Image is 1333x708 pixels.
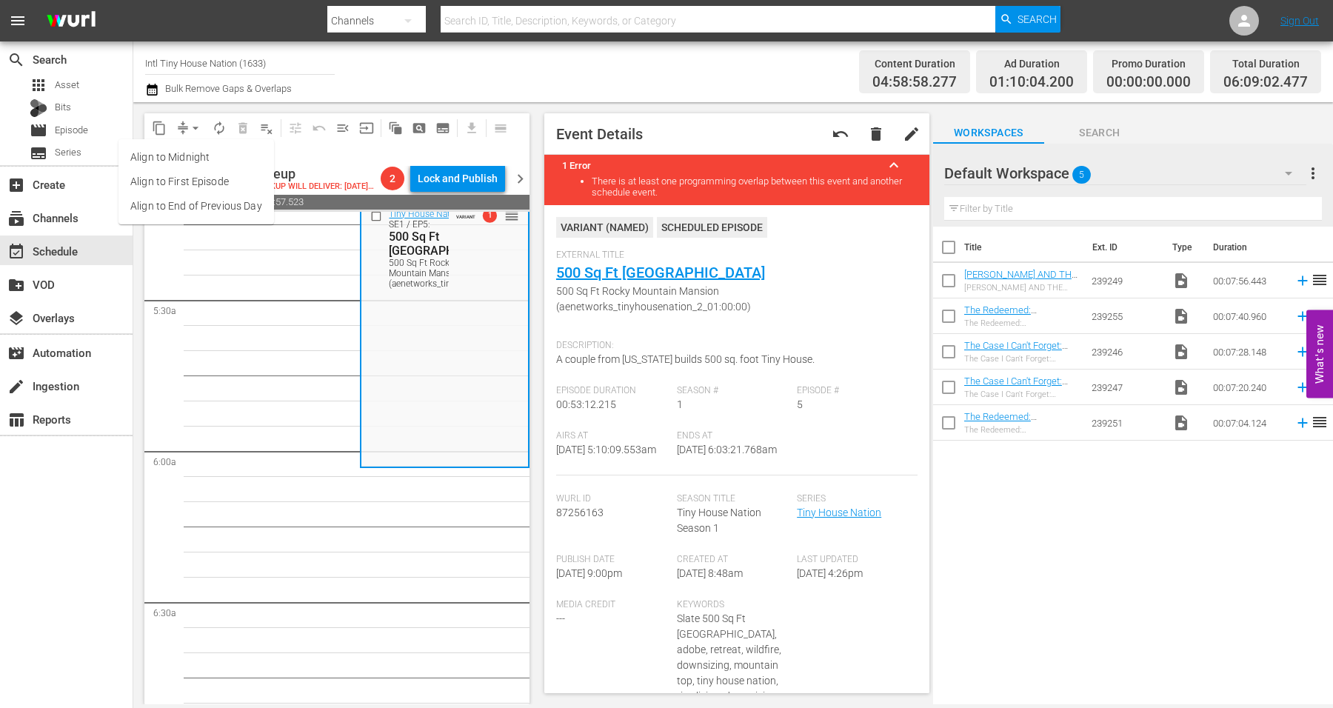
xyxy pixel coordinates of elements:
[118,170,274,194] li: Align to First Episode
[1106,74,1191,91] span: 00:00:00.000
[1207,298,1289,334] td: 00:07:40.960
[964,340,1068,362] a: The Case I Can't Forget: [PERSON_NAME]
[1106,53,1191,74] div: Promo Duration
[118,145,274,170] li: Align to Midnight
[389,209,463,219] a: Tiny House Nation
[30,121,47,139] span: movie
[1172,378,1190,396] span: Video
[1294,379,1311,395] svg: Add to Schedule
[677,554,790,566] span: Created At
[1172,343,1190,361] span: Video
[1207,405,1289,441] td: 00:07:04.124
[1207,263,1289,298] td: 00:07:56.443
[188,121,203,136] span: arrow_drop_down
[1163,227,1204,268] th: Type
[556,430,669,442] span: Airs At
[335,121,350,136] span: menu_open
[255,166,375,182] div: Lineup
[1086,405,1166,441] td: 239251
[212,121,227,136] span: autorenew_outlined
[389,258,467,289] div: 500 Sq Ft Rocky Mountain Mansion (aenetworks_tinyhousenation_2_01:00:00)
[556,125,643,143] span: Event Details
[872,53,957,74] div: Content Duration
[55,123,88,138] span: Episode
[1172,272,1190,290] span: Video
[797,398,803,410] span: 5
[677,430,790,442] span: Ends At
[1304,164,1322,182] span: more_vert
[483,208,497,222] span: 1
[389,230,467,258] div: 500 Sq Ft [GEOGRAPHIC_DATA]
[1223,74,1308,91] span: 06:09:02.477
[872,74,957,91] span: 04:58:58.277
[1311,271,1329,289] span: reorder
[118,194,274,218] li: Align to End of Previous Day
[511,170,529,188] span: chevron_right
[55,78,79,93] span: Asset
[797,385,910,397] span: Episode #
[964,425,1080,435] div: The Redeemed: [PERSON_NAME]
[30,99,47,117] div: Bits
[1294,308,1311,324] svg: Add to Schedule
[556,385,669,397] span: Episode Duration
[381,173,404,184] span: 2
[1086,334,1166,370] td: 239246
[259,121,274,136] span: playlist_remove_outlined
[964,227,1083,268] th: Title
[964,411,1037,433] a: The Redeemed: [PERSON_NAME]
[797,567,863,579] span: [DATE] 4:26pm
[243,195,529,210] span: 17:50:57.523
[231,116,255,140] span: Select an event to delete
[556,340,910,352] span: Description:
[885,156,903,174] span: keyboard_arrow_up
[1086,370,1166,405] td: 239247
[1086,298,1166,334] td: 239255
[657,217,767,238] div: Scheduled Episode
[556,284,910,315] span: 500 Sq Ft Rocky Mountain Mansion (aenetworks_tinyhousenation_2_01:00:00)
[876,147,912,183] button: keyboard_arrow_up
[964,304,1037,327] a: The Redeemed: [PERSON_NAME]
[1204,227,1293,268] th: Duration
[989,74,1074,91] span: 01:10:04.200
[7,210,25,227] span: Channels
[1207,370,1289,405] td: 00:07:20.240
[556,264,765,281] a: 500 Sq Ft [GEOGRAPHIC_DATA]
[176,121,190,136] span: compress
[152,121,167,136] span: content_copy
[1086,263,1166,298] td: 239249
[944,153,1307,194] div: Default Workspace
[1207,334,1289,370] td: 00:07:28.148
[207,116,231,140] span: Loop Content
[832,125,849,143] span: Revert to Primary Episode
[1172,307,1190,325] span: Video
[903,125,921,143] span: edit
[1311,307,1329,324] span: reorder
[9,12,27,30] span: menu
[1294,273,1311,289] svg: Add to Schedule
[556,398,616,410] span: 00:53:12.215
[1083,227,1163,268] th: Ext. ID
[359,121,374,136] span: input
[867,125,885,143] span: delete
[989,53,1074,74] div: Ad Duration
[894,116,929,152] button: edit
[964,283,1080,293] div: [PERSON_NAME] AND THE CASE OF HIS PARTNER [PERSON_NAME]
[504,207,519,222] button: reorder
[677,599,790,611] span: Keywords
[964,269,1078,302] a: [PERSON_NAME] AND THE CASE OF HIS PARTNER [PERSON_NAME]
[1018,6,1057,33] span: Search
[163,83,292,94] span: Bulk Remove Gaps & Overlaps
[36,4,107,39] img: ans4CAIJ8jUAAAAAAAAAAAAAAAAAAAAAAAAgQb4GAAAAAAAAAAAAAAAAAAAAAAAAJMjXAAAAAAAAAAAAAAAAAAAAAAAAgAT5G...
[410,165,505,192] button: Lock and Publish
[797,554,910,566] span: Last Updated
[823,116,858,152] button: undo
[677,385,790,397] span: Season #
[677,444,777,455] span: [DATE] 6:03:21.768am
[556,444,656,455] span: [DATE] 5:10:09.553am
[7,51,25,69] span: Search
[1306,310,1333,398] button: Open Feedback Widget
[388,121,403,136] span: auto_awesome_motion_outlined
[556,507,604,518] span: 87256163
[456,207,475,219] span: VARIANT
[964,318,1080,328] div: The Redeemed: [PERSON_NAME]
